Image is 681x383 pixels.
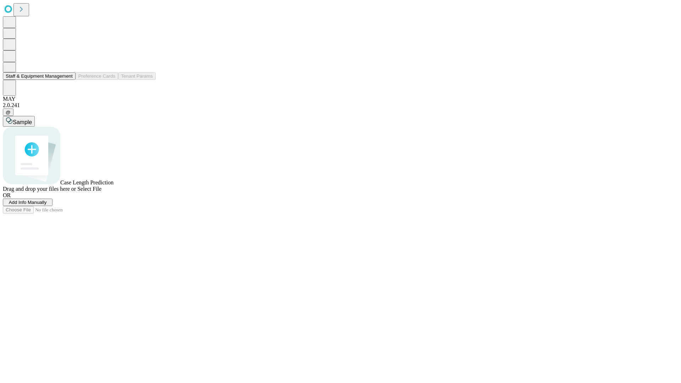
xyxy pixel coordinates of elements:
span: OR [3,192,11,198]
div: MAY [3,96,678,102]
div: 2.0.241 [3,102,678,109]
span: Add Info Manually [9,200,47,205]
span: Select File [77,186,101,192]
button: Preference Cards [76,72,118,80]
span: @ [6,110,11,115]
button: Add Info Manually [3,199,52,206]
span: Case Length Prediction [60,179,113,185]
span: Drag and drop your files here or [3,186,76,192]
span: Sample [13,119,32,125]
button: Tenant Params [118,72,156,80]
button: Sample [3,116,35,127]
button: @ [3,109,13,116]
button: Staff & Equipment Management [3,72,76,80]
